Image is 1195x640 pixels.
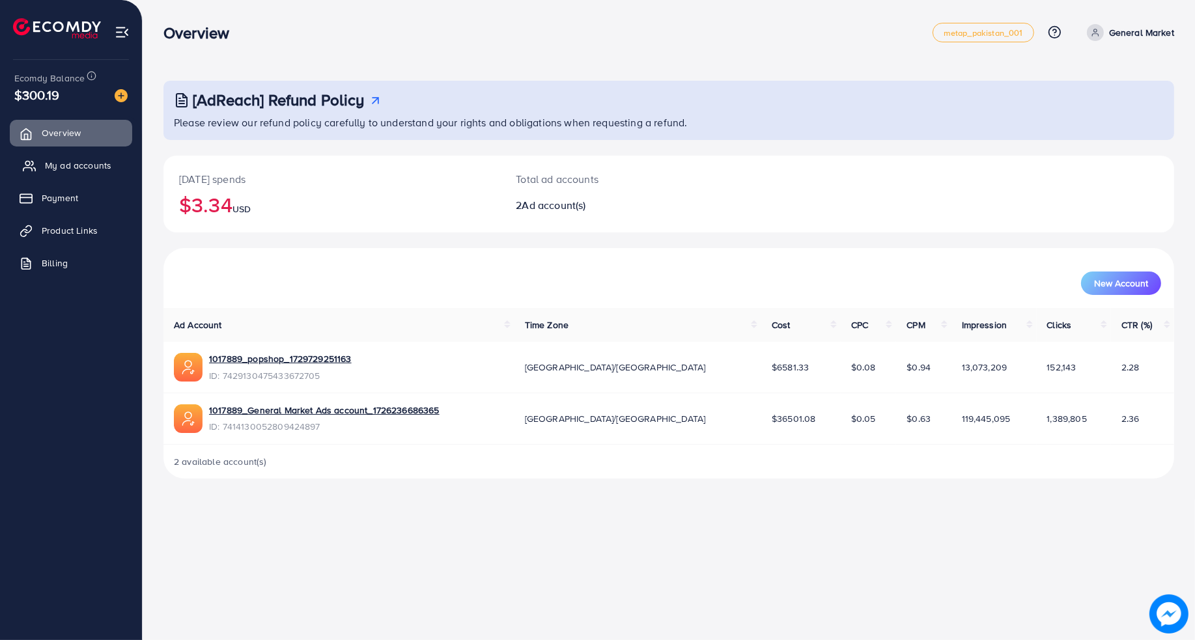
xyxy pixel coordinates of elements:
[1121,361,1140,374] span: 2.28
[174,353,203,382] img: ic-ads-acc.e4c84228.svg
[1149,594,1188,633] img: image
[10,185,132,211] a: Payment
[209,404,440,417] a: 1017889_General Market Ads account_1726236686365
[174,404,203,433] img: ic-ads-acc.e4c84228.svg
[522,198,586,212] span: Ad account(s)
[525,318,569,331] span: Time Zone
[42,191,78,204] span: Payment
[232,202,251,216] span: USD
[962,318,1007,331] span: Impression
[10,120,132,146] a: Overview
[944,29,1023,37] span: metap_pakistan_001
[907,318,925,331] span: CPM
[907,412,931,425] span: $0.63
[45,159,111,172] span: My ad accounts
[525,412,706,425] span: [GEOGRAPHIC_DATA]/[GEOGRAPHIC_DATA]
[179,192,485,217] h2: $3.34
[851,361,876,374] span: $0.08
[10,152,132,178] a: My ad accounts
[14,72,85,85] span: Ecomdy Balance
[851,412,876,425] span: $0.05
[1082,24,1174,41] a: General Market
[42,257,68,270] span: Billing
[174,115,1166,130] p: Please review our refund policy carefully to understand your rights and obligations when requesti...
[1047,361,1076,374] span: 152,143
[10,250,132,276] a: Billing
[933,23,1034,42] a: metap_pakistan_001
[209,369,352,382] span: ID: 7429130475433672705
[13,18,101,38] img: logo
[851,318,868,331] span: CPC
[1121,412,1140,425] span: 2.36
[962,361,1007,374] span: 13,073,209
[115,25,130,40] img: menu
[1094,279,1148,288] span: New Account
[42,126,81,139] span: Overview
[962,412,1011,425] span: 119,445,095
[10,217,132,243] a: Product Links
[1047,318,1072,331] span: Clicks
[193,90,365,109] h3: [AdReach] Refund Policy
[1121,318,1152,331] span: CTR (%)
[772,318,791,331] span: Cost
[14,85,59,104] span: $300.19
[42,224,98,237] span: Product Links
[516,171,737,187] p: Total ad accounts
[525,361,706,374] span: [GEOGRAPHIC_DATA]/[GEOGRAPHIC_DATA]
[209,420,440,433] span: ID: 7414130052809424897
[209,352,352,365] a: 1017889_popshop_1729729251163
[1109,25,1174,40] p: General Market
[115,89,128,102] img: image
[174,318,222,331] span: Ad Account
[772,361,809,374] span: $6581.33
[174,455,267,468] span: 2 available account(s)
[772,412,815,425] span: $36501.08
[163,23,240,42] h3: Overview
[1081,271,1161,295] button: New Account
[516,199,737,212] h2: 2
[1047,412,1087,425] span: 1,389,805
[907,361,931,374] span: $0.94
[179,171,485,187] p: [DATE] spends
